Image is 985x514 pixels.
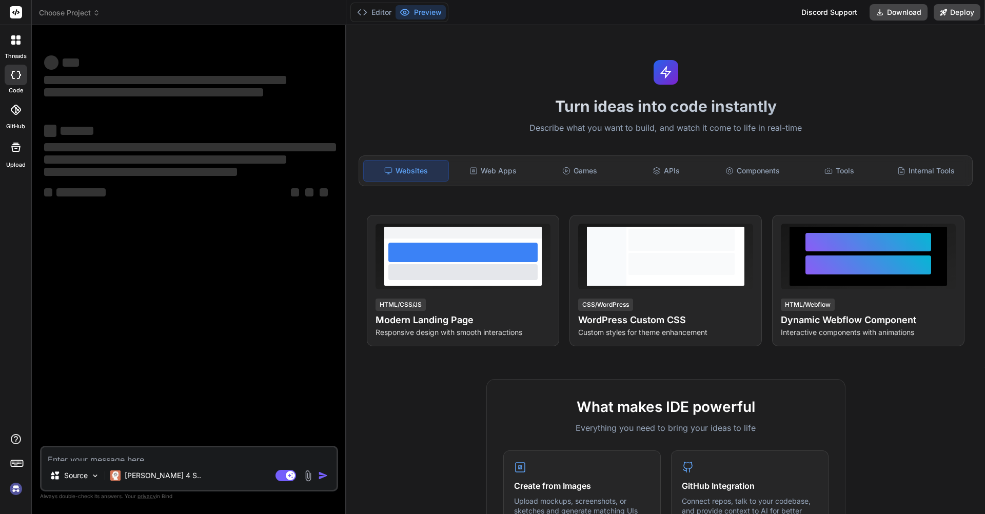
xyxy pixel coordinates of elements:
div: Websites [363,160,449,182]
div: APIs [624,160,708,182]
img: attachment [302,470,314,482]
button: Download [870,4,928,21]
span: ‌ [44,143,336,151]
h4: Modern Landing Page [376,313,550,327]
button: Preview [396,5,446,19]
h4: Dynamic Webflow Component [781,313,956,327]
img: icon [318,470,328,481]
span: ‌ [44,88,263,96]
p: Interactive components with animations [781,327,956,338]
span: ‌ [63,58,79,67]
div: Discord Support [795,4,863,21]
span: ‌ [44,188,52,196]
p: Always double-check its answers. Your in Bind [40,491,338,501]
span: ‌ [61,127,93,135]
button: Editor [353,5,396,19]
span: ‌ [56,188,106,196]
div: HTML/CSS/JS [376,299,426,311]
div: HTML/Webflow [781,299,835,311]
div: Tools [797,160,882,182]
h4: WordPress Custom CSS [578,313,753,327]
span: Choose Project [39,8,100,18]
p: Responsive design with smooth interactions [376,327,550,338]
label: GitHub [6,122,25,131]
h4: GitHub Integration [682,480,818,492]
p: Source [64,470,88,481]
label: code [9,86,23,95]
h4: Create from Images [514,480,650,492]
span: privacy [137,493,156,499]
span: ‌ [44,76,286,84]
span: ‌ [44,155,286,164]
div: Internal Tools [883,160,968,182]
span: ‌ [44,125,56,137]
span: ‌ [44,168,237,176]
button: Deploy [934,4,980,21]
span: ‌ [305,188,313,196]
div: CSS/WordPress [578,299,633,311]
div: Games [538,160,622,182]
p: Describe what you want to build, and watch it come to life in real-time [352,122,979,135]
p: Everything you need to bring your ideas to life [503,422,829,434]
img: signin [7,480,25,498]
p: [PERSON_NAME] 4 S.. [125,470,201,481]
span: ‌ [291,188,299,196]
img: Claude 4 Sonnet [110,470,121,481]
h1: Turn ideas into code instantly [352,97,979,115]
div: Components [711,160,795,182]
span: ‌ [320,188,328,196]
label: Upload [6,161,26,169]
label: threads [5,52,27,61]
p: Custom styles for theme enhancement [578,327,753,338]
span: ‌ [44,55,58,70]
img: Pick Models [91,471,100,480]
h2: What makes IDE powerful [503,396,829,418]
div: Web Apps [451,160,536,182]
